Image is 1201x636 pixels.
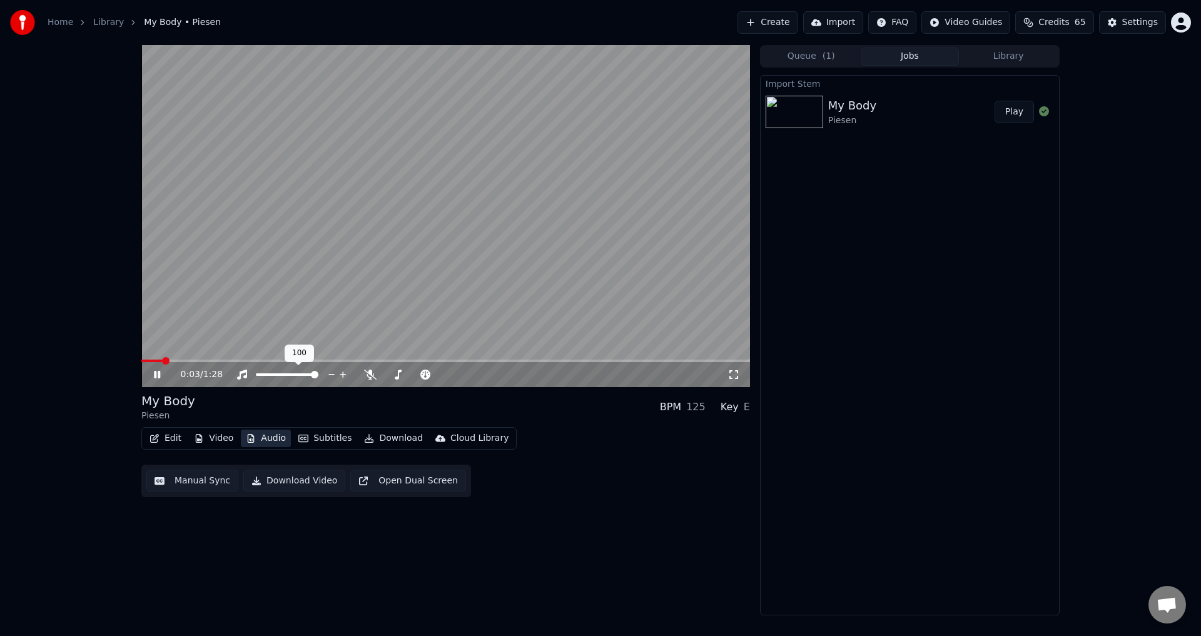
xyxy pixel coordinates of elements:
span: Credits [1038,16,1069,29]
div: Settings [1122,16,1158,29]
div: / [181,368,211,381]
button: Create [737,11,798,34]
div: Piesen [141,410,195,422]
button: Video [189,430,238,447]
div: My Body [828,97,876,114]
button: Library [959,48,1058,66]
span: 1:28 [203,368,223,381]
button: Credits65 [1015,11,1093,34]
button: Download [359,430,428,447]
button: Import [803,11,863,34]
a: Library [93,16,124,29]
div: E [744,400,750,415]
span: 65 [1075,16,1086,29]
div: Import Stem [761,76,1059,91]
button: Queue [762,48,861,66]
button: Video Guides [921,11,1010,34]
div: Key [721,400,739,415]
button: Audio [241,430,291,447]
button: Jobs [861,48,960,66]
button: Play [995,101,1034,123]
button: Edit [144,430,186,447]
div: My Body [141,392,195,410]
nav: breadcrumb [48,16,221,29]
button: Manual Sync [146,470,238,492]
button: Subtitles [293,430,357,447]
div: Piesen [828,114,876,127]
img: youka [10,10,35,35]
button: FAQ [868,11,916,34]
div: BPM [660,400,681,415]
div: Open chat [1148,586,1186,623]
div: Cloud Library [450,432,509,445]
button: Open Dual Screen [350,470,466,492]
a: Home [48,16,73,29]
button: Download Video [243,470,345,492]
span: My Body • Piesen [144,16,221,29]
span: ( 1 ) [823,50,835,63]
span: 0:03 [181,368,200,381]
button: Settings [1099,11,1166,34]
div: 100 [285,345,314,362]
div: 125 [686,400,706,415]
